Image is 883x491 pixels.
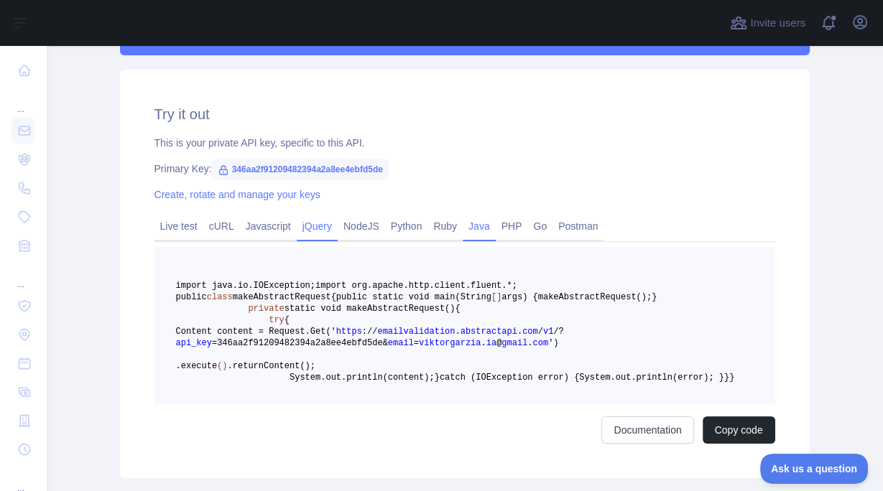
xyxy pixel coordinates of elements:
[285,304,367,314] span: static void make
[440,373,579,383] span: catch (IOException error) {
[558,327,563,337] span: ?
[248,304,284,314] span: private
[579,373,610,383] span: System
[154,215,203,238] a: Live test
[388,338,414,348] span: email
[501,338,527,348] span: gmail
[461,327,517,337] span: abstractapi
[501,292,537,302] span: args) {
[652,292,657,302] span: }
[325,373,434,383] span: out.println(content);
[176,292,207,302] span: public
[414,338,419,348] span: =
[553,327,558,337] span: /
[264,361,310,371] span: Content()
[203,215,240,238] a: cURL
[486,338,496,348] span: ia
[455,327,460,337] span: .
[212,338,388,348] span: =346aa2f91209482394a2a8ee4ebfd5de&
[297,215,338,238] a: jQuery
[538,292,559,302] span: make
[532,338,548,348] span: com
[176,361,218,371] span: .execute
[750,15,805,32] span: Invite users
[362,327,367,337] span: :
[11,86,34,115] div: ...
[176,327,310,337] span: Content content = Request.
[240,215,297,238] a: Javascript
[331,292,336,302] span: {
[217,361,227,371] span: ()
[601,416,693,444] a: Documentation
[154,189,320,200] a: Create, rotate and manage your keys
[367,304,455,314] span: AbstractRequest()
[176,338,212,348] span: api_key
[154,136,775,150] div: This is your private API key, specific to this API.
[367,327,372,337] span: /
[517,327,522,337] span: .
[496,215,528,238] a: PHP
[491,292,501,302] span: []
[315,281,517,291] span: import org.apache.http.client.fluent.*;
[154,162,775,176] div: Primary Key:
[538,327,543,337] span: /
[463,215,496,238] a: Java
[558,292,646,302] span: AbstractRequest()
[427,215,463,238] a: Ruby
[522,327,538,337] span: com
[481,338,486,348] span: .
[233,292,331,302] span: makeAbstractRequest
[11,261,34,290] div: ...
[310,327,336,337] span: Get('
[496,338,501,348] span: @
[285,315,290,325] span: {
[729,373,734,383] span: }
[336,327,362,337] span: https
[548,338,558,348] span: ')
[176,281,315,291] span: import java.io.IOException;
[154,104,775,124] h2: Try it out
[455,304,460,314] span: {
[527,215,553,238] a: Go
[527,338,532,348] span: .
[377,327,455,337] span: emailvalidation
[760,454,869,484] iframe: Toggle Customer Support
[385,215,428,238] a: Python
[419,338,481,348] span: viktorgarzia
[724,373,729,383] span: }
[310,361,315,371] span: ;
[290,373,320,383] span: System
[207,292,233,302] span: class
[647,292,652,302] span: ;
[727,11,808,34] button: Invite users
[228,361,264,371] span: .return
[269,315,285,325] span: try
[336,292,491,302] span: public static void main(String
[553,215,604,238] a: Postman
[435,373,440,383] span: }
[610,373,615,383] span: .
[543,327,553,337] span: v1
[212,159,389,180] span: 346aa2f91209482394a2a8ee4ebfd5de
[320,373,325,383] span: .
[338,215,385,238] a: NodeJS
[616,373,724,383] span: out.println(error); }
[703,416,775,444] button: Copy code
[372,327,377,337] span: /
